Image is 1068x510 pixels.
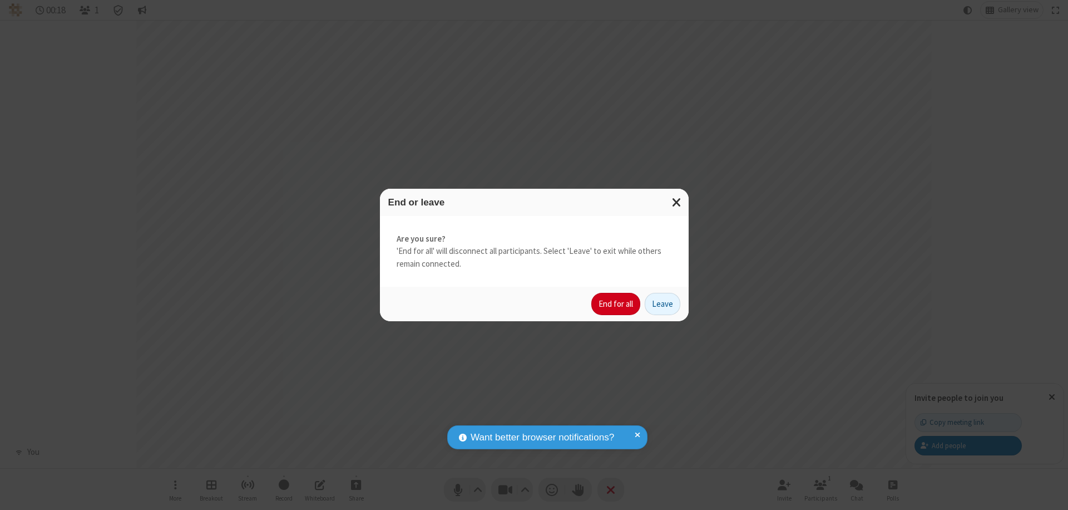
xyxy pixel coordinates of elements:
strong: Are you sure? [397,233,672,246]
h3: End or leave [388,197,680,208]
button: End for all [591,293,640,315]
div: 'End for all' will disconnect all participants. Select 'Leave' to exit while others remain connec... [380,216,689,287]
span: Want better browser notifications? [471,430,614,445]
button: Close modal [665,189,689,216]
button: Leave [645,293,680,315]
